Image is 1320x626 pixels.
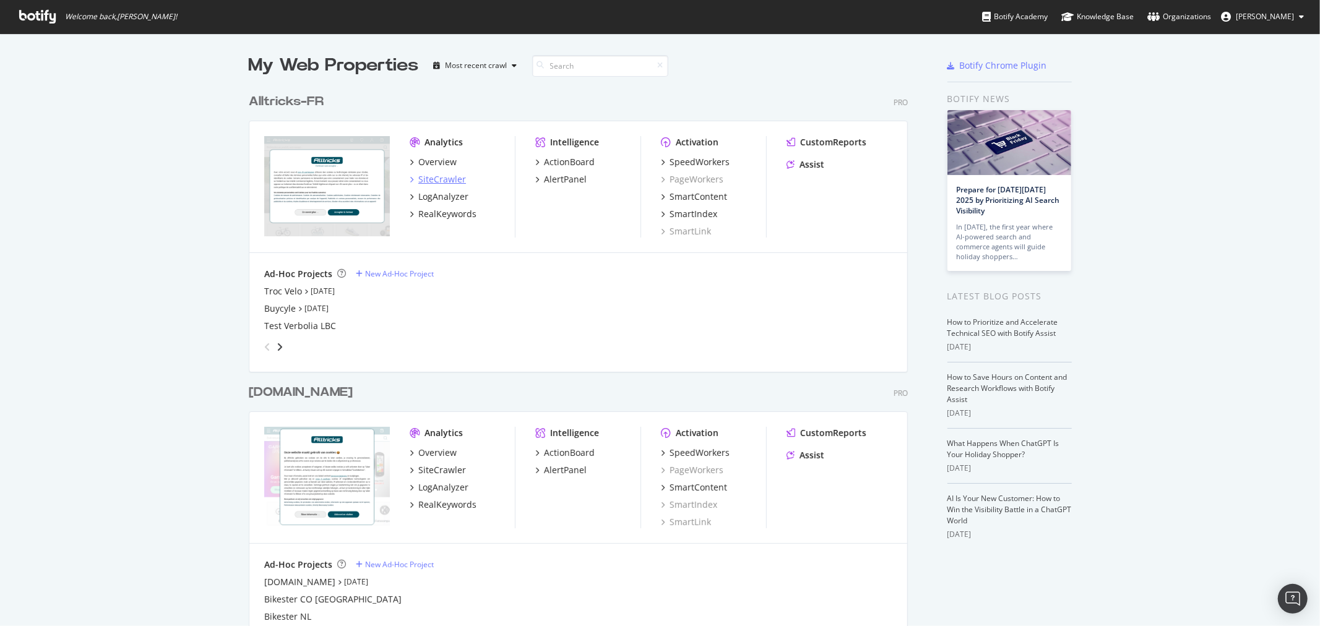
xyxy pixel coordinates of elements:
[661,499,717,511] a: SmartIndex
[947,372,1068,405] a: How to Save Hours on Content and Research Workflows with Botify Assist
[1211,7,1314,27] button: [PERSON_NAME]
[894,388,908,398] div: Pro
[676,136,718,148] div: Activation
[947,529,1072,540] div: [DATE]
[264,320,336,332] a: Test Verbolia LBC
[661,173,723,186] a: PageWorkers
[947,59,1047,72] a: Botify Chrome Plugin
[532,55,668,77] input: Search
[264,268,332,280] div: Ad-Hoc Projects
[429,56,522,75] button: Most recent crawl
[787,136,866,148] a: CustomReports
[661,464,723,476] a: PageWorkers
[982,11,1048,23] div: Botify Academy
[446,62,507,69] div: Most recent crawl
[947,110,1071,175] img: Prepare for Black Friday 2025 by Prioritizing AI Search Visibility
[264,302,296,315] a: Buycyle
[410,499,477,511] a: RealKeywords
[264,576,335,588] a: [DOMAIN_NAME]
[264,559,332,571] div: Ad-Hoc Projects
[661,208,717,220] a: SmartIndex
[535,156,595,168] a: ActionBoard
[344,577,368,587] a: [DATE]
[550,427,599,439] div: Intelligence
[418,464,466,476] div: SiteCrawler
[356,268,434,279] a: New Ad-Hoc Project
[787,158,824,171] a: Assist
[249,93,329,111] a: Alltricks-FR
[418,447,457,459] div: Overview
[249,53,419,78] div: My Web Properties
[960,59,1047,72] div: Botify Chrome Plugin
[800,158,824,171] div: Assist
[800,136,866,148] div: CustomReports
[410,173,466,186] a: SiteCrawler
[670,447,730,459] div: SpeedWorkers
[661,447,730,459] a: SpeedWorkers
[1061,11,1134,23] div: Knowledge Base
[550,136,599,148] div: Intelligence
[418,499,477,511] div: RealKeywords
[535,464,587,476] a: AlertPanel
[264,611,311,623] a: Bikester NL
[410,464,466,476] a: SiteCrawler
[661,225,711,238] a: SmartLink
[957,184,1060,216] a: Prepare for [DATE][DATE] 2025 by Prioritizing AI Search Visibility
[249,384,358,401] a: [DOMAIN_NAME]
[947,317,1058,338] a: How to Prioritize and Accelerate Technical SEO with Botify Assist
[418,481,468,494] div: LogAnalyzer
[957,222,1062,262] div: In [DATE], the first year where AI-powered search and commerce agents will guide holiday shoppers…
[418,208,477,220] div: RealKeywords
[249,93,324,111] div: Alltricks-FR
[425,427,463,439] div: Analytics
[418,191,468,203] div: LogAnalyzer
[65,12,177,22] span: Welcome back, [PERSON_NAME] !
[947,463,1072,474] div: [DATE]
[947,341,1072,353] div: [DATE]
[264,593,402,606] a: Bikester CO [GEOGRAPHIC_DATA]
[418,156,457,168] div: Overview
[670,191,727,203] div: SmartContent
[264,136,390,236] img: alltricks.fr
[264,427,390,527] img: alltricks.nl
[544,156,595,168] div: ActionBoard
[1147,11,1211,23] div: Organizations
[661,516,711,528] a: SmartLink
[544,173,587,186] div: AlertPanel
[410,208,477,220] a: RealKeywords
[800,449,824,461] div: Assist
[410,447,457,459] a: Overview
[787,427,866,439] a: CustomReports
[661,156,730,168] a: SpeedWorkers
[1236,11,1294,22] span: Cousseau Victor
[787,449,824,461] a: Assist
[365,559,434,570] div: New Ad-Hoc Project
[264,285,302,298] div: Troc Velo
[259,337,275,357] div: angle-left
[249,384,353,401] div: [DOMAIN_NAME]
[311,286,335,296] a: [DATE]
[661,191,727,203] a: SmartContent
[676,427,718,439] div: Activation
[800,427,866,439] div: CustomReports
[670,481,727,494] div: SmartContent
[947,408,1072,419] div: [DATE]
[670,208,717,220] div: SmartIndex
[947,493,1072,526] a: AI Is Your New Customer: How to Win the Visibility Battle in a ChatGPT World
[304,303,329,314] a: [DATE]
[947,92,1072,106] div: Botify news
[661,481,727,494] a: SmartContent
[418,173,466,186] div: SiteCrawler
[365,268,434,279] div: New Ad-Hoc Project
[535,447,595,459] a: ActionBoard
[947,289,1072,303] div: Latest Blog Posts
[1278,584,1308,614] div: Open Intercom Messenger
